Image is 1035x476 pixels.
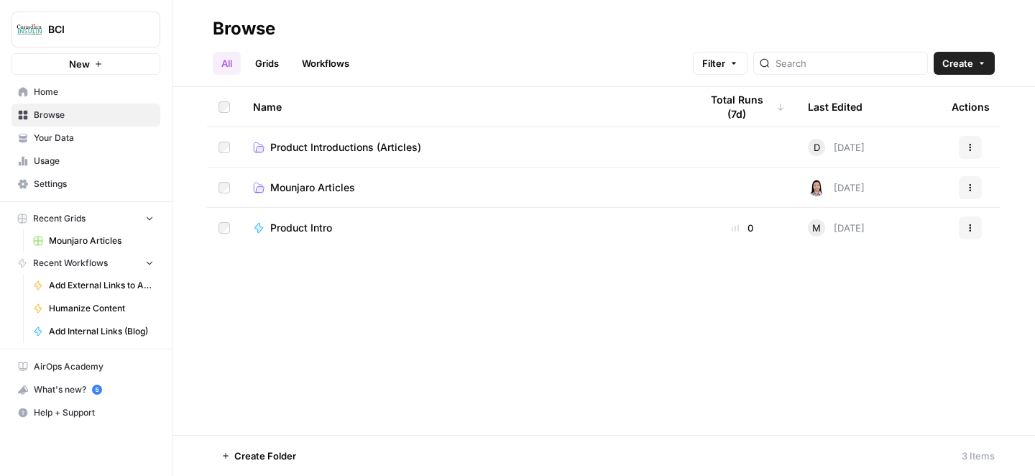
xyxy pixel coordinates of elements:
[693,52,747,75] button: Filter
[34,360,154,373] span: AirOps Academy
[700,221,785,235] div: 0
[776,56,921,70] input: Search
[213,52,241,75] a: All
[11,355,160,378] a: AirOps Academy
[27,320,160,343] a: Add Internal Links (Blog)
[11,12,160,47] button: Workspace: BCI
[27,274,160,297] a: Add External Links to Article
[49,302,154,315] span: Humanize Content
[213,444,305,467] button: Create Folder
[48,22,135,37] span: BCI
[11,104,160,127] a: Browse
[12,379,160,401] div: What's new?
[11,208,160,229] button: Recent Grids
[270,180,355,195] span: Mounjaro Articles
[33,257,108,270] span: Recent Workflows
[34,109,154,122] span: Browse
[11,81,160,104] a: Home
[952,87,990,127] div: Actions
[253,180,677,195] a: Mounjaro Articles
[92,385,102,395] a: 5
[34,178,154,191] span: Settings
[814,140,820,155] span: D
[808,139,865,156] div: [DATE]
[34,155,154,168] span: Usage
[213,17,275,40] div: Browse
[812,221,821,235] span: M
[34,86,154,99] span: Home
[808,219,865,237] div: [DATE]
[270,221,332,235] span: Product Intro
[11,401,160,424] button: Help + Support
[808,179,865,196] div: [DATE]
[270,140,421,155] span: Product Introductions (Articles)
[11,53,160,75] button: New
[34,132,154,145] span: Your Data
[293,52,358,75] a: Workflows
[808,179,825,196] img: o5ihwofzv8qs9qx8tgaced5xajsg
[942,56,973,70] span: Create
[253,140,677,155] a: Product Introductions (Articles)
[95,386,98,393] text: 5
[69,57,90,71] span: New
[11,173,160,196] a: Settings
[808,87,862,127] div: Last Edited
[34,406,154,419] span: Help + Support
[253,87,677,127] div: Name
[27,297,160,320] a: Humanize Content
[11,150,160,173] a: Usage
[253,221,677,235] a: Product Intro
[934,52,995,75] button: Create
[27,229,160,252] a: Mounjaro Articles
[11,127,160,150] a: Your Data
[247,52,287,75] a: Grids
[49,325,154,338] span: Add Internal Links (Blog)
[49,279,154,292] span: Add External Links to Article
[33,212,86,225] span: Recent Grids
[962,449,995,463] div: 3 Items
[234,449,296,463] span: Create Folder
[11,378,160,401] button: What's new? 5
[700,87,785,127] div: Total Runs (7d)
[702,56,725,70] span: Filter
[49,234,154,247] span: Mounjaro Articles
[11,252,160,274] button: Recent Workflows
[17,17,42,42] img: BCI Logo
